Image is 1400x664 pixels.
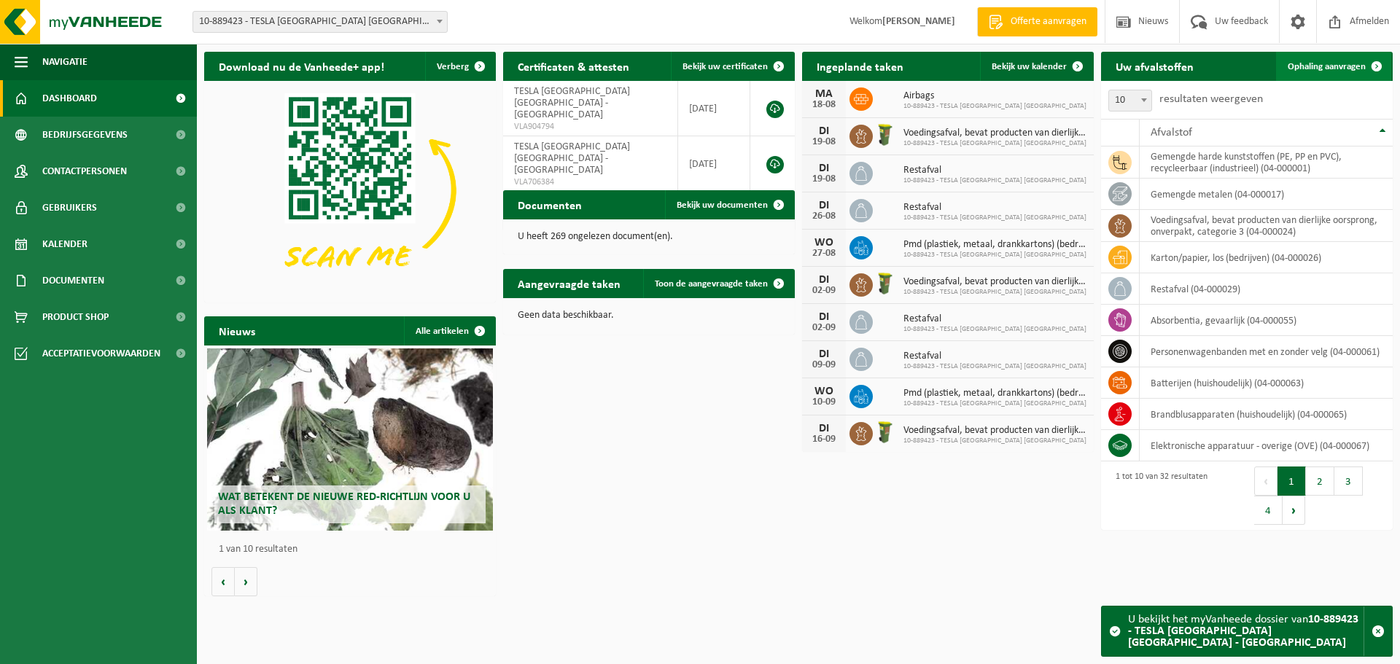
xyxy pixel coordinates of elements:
img: WB-0060-HPE-GN-50 [873,122,898,147]
span: 10-889423 - TESLA BELGIUM BRUGGE - BRUGGE [192,11,448,33]
span: Pmd (plastiek, metaal, drankkartons) (bedrijven) [903,239,1086,251]
span: Airbags [903,90,1086,102]
span: 10-889423 - TESLA BELGIUM BRUGGE - BRUGGE [193,12,447,32]
td: batterijen (huishoudelijk) (04-000063) [1140,367,1393,399]
span: Pmd (plastiek, metaal, drankkartons) (bedrijven) [903,388,1086,399]
h2: Certificaten & attesten [503,52,644,80]
button: 4 [1254,496,1283,525]
span: Bekijk uw kalender [992,62,1067,71]
span: Bekijk uw certificaten [682,62,768,71]
div: 16-09 [809,434,839,445]
button: Volgende [235,567,257,596]
span: VLA706384 [514,176,666,188]
label: resultaten weergeven [1159,93,1263,105]
span: Voedingsafval, bevat producten van dierlijke oorsprong, onverpakt, categorie 3 [903,276,1086,288]
a: Wat betekent de nieuwe RED-richtlijn voor u als klant? [207,348,493,531]
span: 10-889423 - TESLA [GEOGRAPHIC_DATA] [GEOGRAPHIC_DATA] [903,288,1086,297]
div: 02-09 [809,286,839,296]
div: DI [809,348,839,360]
a: Offerte aanvragen [977,7,1097,36]
td: voedingsafval, bevat producten van dierlijke oorsprong, onverpakt, categorie 3 (04-000024) [1140,210,1393,242]
img: Download de VHEPlus App [204,81,496,300]
p: Geen data beschikbaar. [518,310,780,321]
div: 18-08 [809,100,839,110]
span: TESLA [GEOGRAPHIC_DATA] [GEOGRAPHIC_DATA] - [GEOGRAPHIC_DATA] [514,141,630,176]
span: Kalender [42,226,87,262]
button: Vorige [211,567,235,596]
span: Restafval [903,351,1086,362]
div: 02-09 [809,323,839,333]
p: U heeft 269 ongelezen document(en). [518,232,780,242]
span: Verberg [437,62,469,71]
div: DI [809,200,839,211]
button: Verberg [425,52,494,81]
td: [DATE] [678,136,750,192]
span: Voedingsafval, bevat producten van dierlijke oorsprong, onverpakt, categorie 3 [903,128,1086,139]
button: Next [1283,496,1305,525]
td: [DATE] [678,81,750,136]
h2: Download nu de Vanheede+ app! [204,52,399,80]
span: 10 [1108,90,1152,112]
span: VLA904794 [514,121,666,133]
img: WB-0060-HPE-GN-50 [873,271,898,296]
div: DI [809,125,839,137]
span: 10-889423 - TESLA [GEOGRAPHIC_DATA] [GEOGRAPHIC_DATA] [903,437,1086,445]
span: 10-889423 - TESLA [GEOGRAPHIC_DATA] [GEOGRAPHIC_DATA] [903,325,1086,334]
h2: Uw afvalstoffen [1101,52,1208,80]
td: personenwagenbanden met en zonder velg (04-000061) [1140,336,1393,367]
h2: Ingeplande taken [802,52,918,80]
a: Bekijk uw documenten [665,190,793,219]
span: Restafval [903,165,1086,176]
div: WO [809,237,839,249]
span: Afvalstof [1151,127,1192,138]
span: 10-889423 - TESLA [GEOGRAPHIC_DATA] [GEOGRAPHIC_DATA] [903,251,1086,259]
span: 10 [1109,90,1151,111]
div: DI [809,163,839,174]
button: 3 [1334,466,1363,496]
span: Restafval [903,313,1086,325]
a: Ophaling aanvragen [1276,52,1391,81]
span: Voedingsafval, bevat producten van dierlijke oorsprong, onverpakt, categorie 3 [903,425,1086,437]
span: Dashboard [42,80,97,117]
a: Bekijk uw certificaten [671,52,793,81]
span: Ophaling aanvragen [1288,62,1366,71]
span: Restafval [903,202,1086,214]
div: 26-08 [809,211,839,222]
div: 10-09 [809,397,839,407]
span: Bedrijfsgegevens [42,117,128,153]
h2: Nieuws [204,316,270,345]
td: elektronische apparatuur - overige (OVE) (04-000067) [1140,430,1393,461]
strong: [PERSON_NAME] [882,16,955,27]
span: Toon de aangevraagde taken [655,279,768,289]
div: DI [809,311,839,323]
div: 27-08 [809,249,839,259]
a: Alle artikelen [404,316,494,345]
div: WO [809,386,839,397]
span: Navigatie [42,44,87,80]
div: 19-08 [809,174,839,184]
span: 10-889423 - TESLA [GEOGRAPHIC_DATA] [GEOGRAPHIC_DATA] [903,399,1086,408]
span: Contactpersonen [42,153,127,190]
span: Offerte aanvragen [1007,15,1090,29]
img: WB-0060-HPE-GN-50 [873,420,898,445]
span: TESLA [GEOGRAPHIC_DATA] [GEOGRAPHIC_DATA] - [GEOGRAPHIC_DATA] [514,86,630,120]
span: Wat betekent de nieuwe RED-richtlijn voor u als klant? [218,491,470,517]
strong: 10-889423 - TESLA [GEOGRAPHIC_DATA] [GEOGRAPHIC_DATA] - [GEOGRAPHIC_DATA] [1128,614,1358,649]
h2: Aangevraagde taken [503,269,635,297]
span: 10-889423 - TESLA [GEOGRAPHIC_DATA] [GEOGRAPHIC_DATA] [903,139,1086,148]
div: U bekijkt het myVanheede dossier van [1128,606,1364,656]
span: 10-889423 - TESLA [GEOGRAPHIC_DATA] [GEOGRAPHIC_DATA] [903,176,1086,185]
td: gemengde harde kunststoffen (PE, PP en PVC), recycleerbaar (industrieel) (04-000001) [1140,147,1393,179]
td: brandblusapparaten (huishoudelijk) (04-000065) [1140,399,1393,430]
a: Bekijk uw kalender [980,52,1092,81]
div: DI [809,423,839,434]
span: 10-889423 - TESLA [GEOGRAPHIC_DATA] [GEOGRAPHIC_DATA] [903,102,1086,111]
span: Gebruikers [42,190,97,226]
div: 1 tot 10 van 32 resultaten [1108,465,1207,526]
div: 09-09 [809,360,839,370]
button: 1 [1277,466,1306,496]
div: MA [809,88,839,100]
span: 10-889423 - TESLA [GEOGRAPHIC_DATA] [GEOGRAPHIC_DATA] [903,362,1086,371]
span: 10-889423 - TESLA [GEOGRAPHIC_DATA] [GEOGRAPHIC_DATA] [903,214,1086,222]
span: Documenten [42,262,104,299]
